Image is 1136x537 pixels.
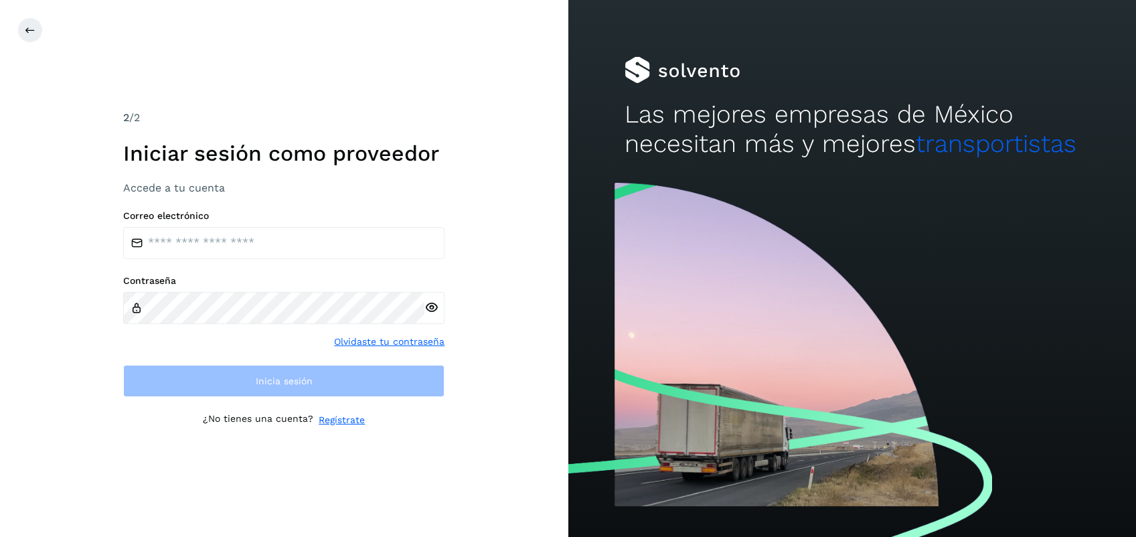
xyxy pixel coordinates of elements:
[625,100,1079,159] h2: Las mejores empresas de México necesitan más y mejores
[123,210,444,222] label: Correo electrónico
[319,413,365,427] a: Regístrate
[916,129,1076,158] span: transportistas
[123,110,444,126] div: /2
[123,365,444,397] button: Inicia sesión
[123,141,444,166] h1: Iniciar sesión como proveedor
[123,111,129,124] span: 2
[256,376,313,386] span: Inicia sesión
[334,335,444,349] a: Olvidaste tu contraseña
[123,275,444,287] label: Contraseña
[203,413,313,427] p: ¿No tienes una cuenta?
[123,181,444,194] h3: Accede a tu cuenta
